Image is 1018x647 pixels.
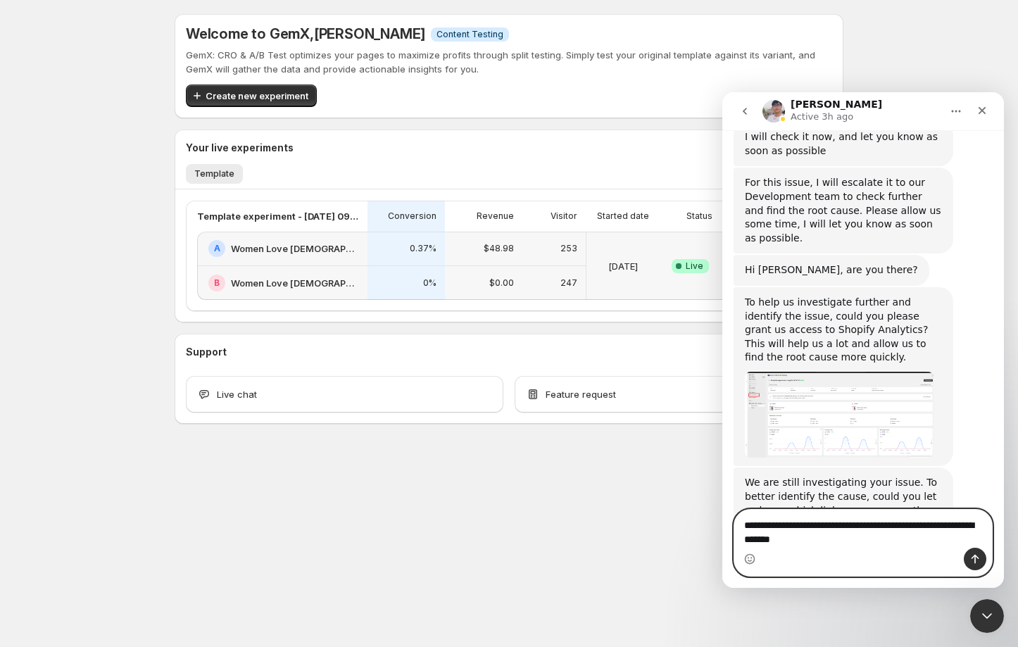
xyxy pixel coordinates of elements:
[197,209,359,223] p: Template experiment - [DATE] 09:47:14
[484,243,514,254] p: $48.98
[214,277,220,289] h2: B
[186,48,832,76] p: GemX: CRO & A/B Test optimizes your pages to maximize profits through split testing. Simply test ...
[186,25,425,42] h5: Welcome to GemX
[186,84,317,107] button: Create new experiment
[194,168,234,180] span: Template
[186,141,294,155] h3: Your live experiments
[546,387,616,401] span: Feature request
[436,29,503,40] span: Content Testing
[597,211,649,222] p: Started date
[310,25,425,42] span: , [PERSON_NAME]
[186,345,227,359] h3: Support
[722,92,1004,588] iframe: Intercom live chat
[477,211,514,222] p: Revenue
[231,276,359,290] h2: Women Love [DEMOGRAPHIC_DATA]
[686,260,703,272] span: Live
[686,211,712,222] p: Status
[970,599,1004,633] iframe: Intercom live chat
[489,277,514,289] p: $0.00
[551,211,577,222] p: Visitor
[560,277,577,289] p: 247
[206,89,308,103] span: Create new experiment
[214,243,220,254] h2: A
[217,387,257,401] span: Live chat
[560,243,577,254] p: 253
[608,259,638,273] p: [DATE]
[231,241,359,256] h2: Women Love [DEMOGRAPHIC_DATA]
[423,277,436,289] p: 0%
[388,211,436,222] p: Conversion
[410,243,436,254] p: 0.37%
